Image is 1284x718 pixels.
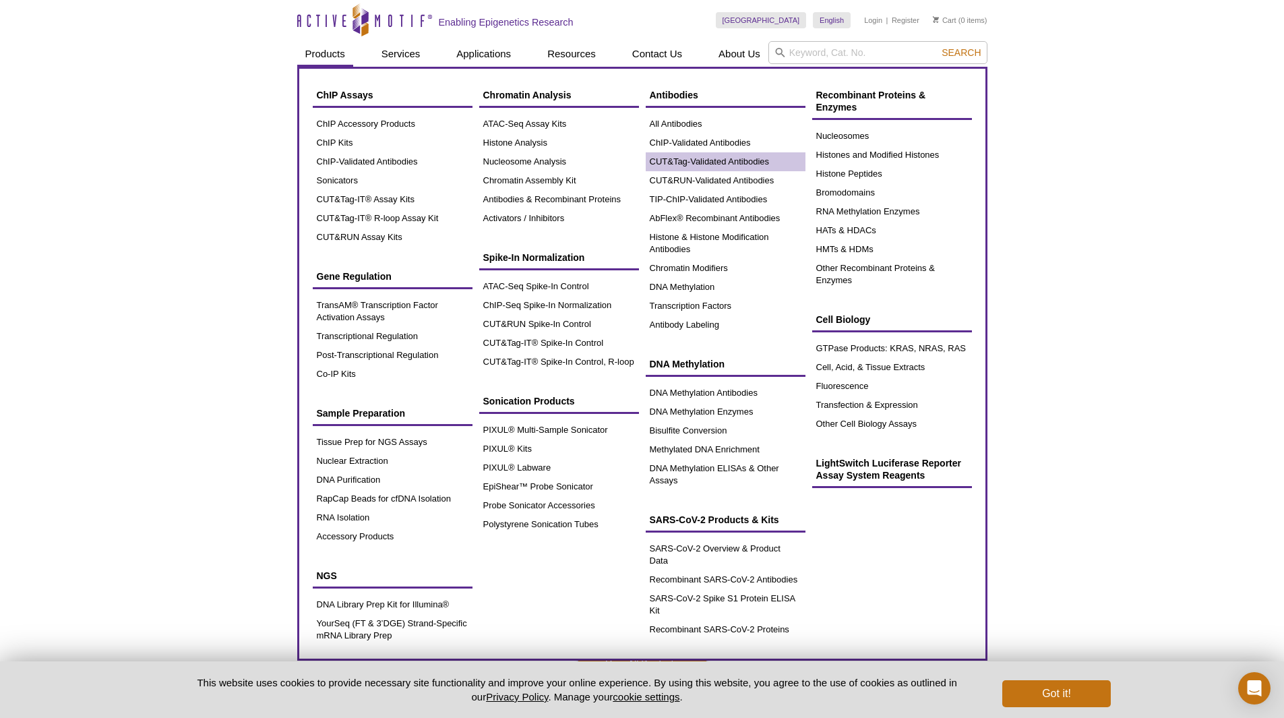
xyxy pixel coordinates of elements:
a: LightSwitch Luciferase Reporter Assay System Reagents [812,450,972,488]
a: ATAC-Seq Assay Kits [479,115,639,133]
a: Sample Preparation [313,400,472,426]
a: Antibodies & Recombinant Proteins [479,190,639,209]
a: NGS [313,563,472,589]
a: ChIP-Seq Spike-In Normalization [479,296,639,315]
a: Recombinant SARS-CoV-2 Proteins [646,620,805,639]
a: RNA Isolation [313,508,472,527]
a: DNA Methylation Enzymes [646,402,805,421]
a: GTPase Products: KRAS, NRAS, RAS [812,339,972,358]
a: PIXUL® Kits [479,440,639,458]
a: Privacy Policy [486,691,548,702]
a: CUT&RUN Spike-In Control [479,315,639,334]
a: CUT&Tag-IT® Assay Kits [313,190,472,209]
a: Transcription Factors [646,297,805,316]
a: Bisulfite Conversion [646,421,805,440]
li: (0 items) [933,12,987,28]
span: Antibodies [650,90,698,100]
a: Contact Us [624,41,690,67]
a: Spike-In Normalization [479,245,639,270]
a: HATs & HDACs [812,221,972,240]
h2: Enabling Epigenetics Research [439,16,574,28]
a: ChIP Assays [313,82,472,108]
a: YourSeq (FT & 3’DGE) Strand-Specific mRNA Library Prep [313,614,472,645]
button: cookie settings [613,691,679,702]
a: DNA Methylation Antibodies [646,384,805,402]
a: Histone Analysis [479,133,639,152]
a: Register [892,16,919,25]
a: Other Cell Biology Assays [812,415,972,433]
span: NGS [317,570,337,581]
a: Antibody Labeling [646,316,805,334]
a: SARS-CoV-2 Overview & Product Data [646,539,805,570]
a: ChIP Accessory Products [313,115,472,133]
input: Keyword, Cat. No. [768,41,987,64]
a: PIXUL® Multi-Sample Sonicator [479,421,639,440]
span: Chromatin Analysis [483,90,572,100]
a: RapCap Beads for cfDNA Isolation [313,489,472,508]
a: CUT&RUN Assay Kits [313,228,472,247]
a: DNA Methylation [646,351,805,377]
a: ChIP-Validated Antibodies [646,133,805,152]
span: Cell Biology [816,314,871,325]
span: Spike-In Normalization [483,252,585,263]
a: SARS-CoV-2 Spike S1 Protein ELISA Kit [646,589,805,620]
a: Sonicators [313,171,472,190]
a: Tissue Prep for NGS Assays [313,433,472,452]
a: CUT&Tag-IT® R-loop Assay Kit [313,209,472,228]
a: Cell Biology [812,307,972,332]
a: EpiShear™ Probe Sonicator [479,477,639,496]
a: Services [373,41,429,67]
span: Search [942,47,981,58]
a: Cart [933,16,956,25]
span: SARS-CoV-2 Products & Kits [650,514,779,525]
button: Search [938,47,985,59]
a: Cell, Acid, & Tissue Extracts [812,358,972,377]
div: Open Intercom Messenger [1238,672,1271,705]
a: CUT&Tag-IT® Spike-In Control [479,334,639,353]
a: [GEOGRAPHIC_DATA] [716,12,807,28]
a: DNA Methylation [646,278,805,297]
a: CUT&Tag-Validated Antibodies [646,152,805,171]
span: LightSwitch Luciferase Reporter Assay System Reagents [816,458,961,481]
a: Methylated DNA Enrichment [646,440,805,459]
span: Sonication Products [483,396,575,407]
a: Polystyrene Sonication Tubes [479,515,639,534]
a: Accessory Products [313,527,472,546]
button: Got it! [1002,680,1110,707]
a: TIP-ChIP-Validated Antibodies [646,190,805,209]
a: AbFlex® Recombinant Antibodies [646,209,805,228]
a: DNA Purification [313,471,472,489]
a: Applications [448,41,519,67]
a: Activators / Inhibitors [479,209,639,228]
span: Recombinant Proteins & Enzymes [816,90,926,113]
a: Nucleosomes [812,127,972,146]
a: Antibodies [646,82,805,108]
a: Probe Sonicator Accessories [479,496,639,515]
a: Recombinant Proteins & Enzymes [812,82,972,120]
a: ChIP Kits [313,133,472,152]
a: Nuclear Extraction [313,452,472,471]
a: CUT&RUN-Validated Antibodies [646,171,805,190]
a: TransAM® Transcription Factor Activation Assays [313,296,472,327]
a: Transcriptional Regulation [313,327,472,346]
a: Post-Transcriptional Regulation [313,346,472,365]
span: DNA Methylation [650,359,725,369]
span: ChIP Assays [317,90,373,100]
span: Gene Regulation [317,271,392,282]
a: CUT&Tag-IT® Spike-In Control, R-loop [479,353,639,371]
a: English [813,12,851,28]
img: Your Cart [933,16,939,23]
a: Products [297,41,353,67]
span: Sample Preparation [317,408,406,419]
a: DNA Methylation ELISAs & Other Assays [646,459,805,490]
a: ATAC-Seq Spike-In Control [479,277,639,296]
a: DNA Library Prep Kit for Illumina® [313,595,472,614]
li: | [886,12,888,28]
a: Co-IP Kits [313,365,472,384]
a: RNA Methylation Enzymes [812,202,972,221]
a: Chromatin Analysis [479,82,639,108]
a: Fluorescence [812,377,972,396]
a: Chromatin Modifiers [646,259,805,278]
a: Resources [539,41,604,67]
a: Login [864,16,882,25]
